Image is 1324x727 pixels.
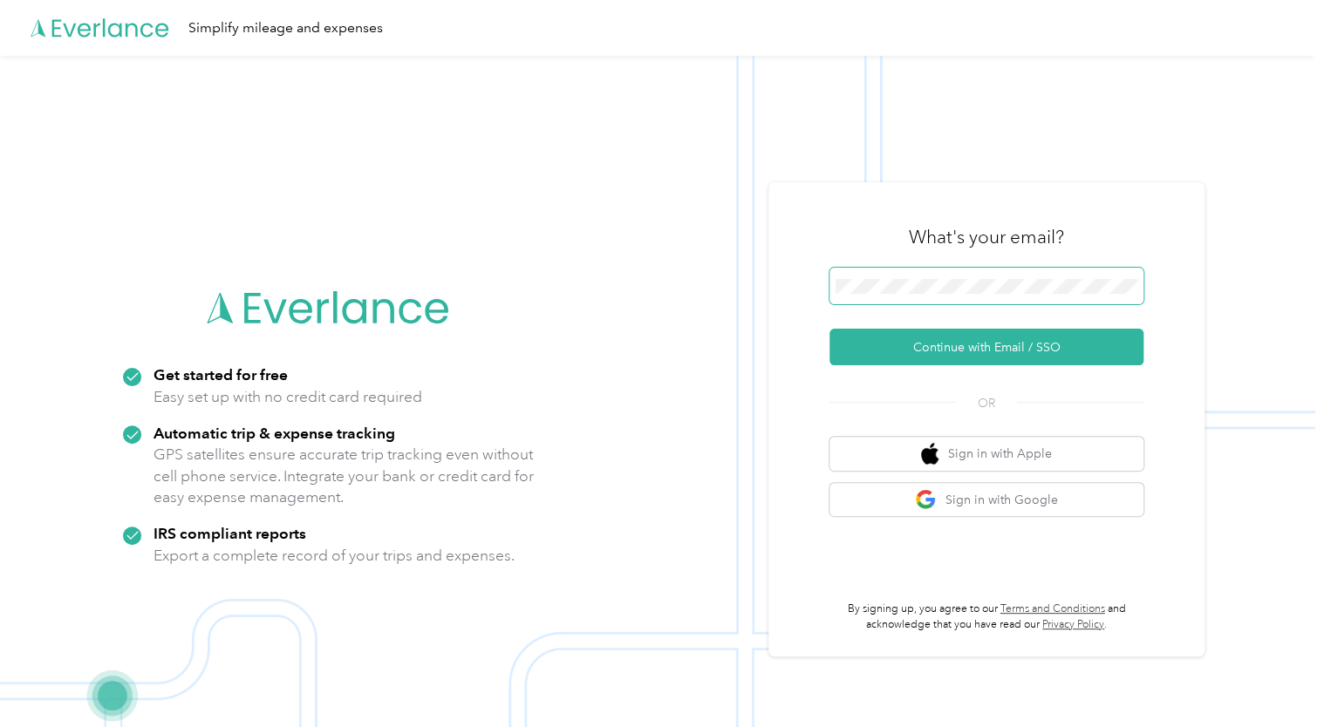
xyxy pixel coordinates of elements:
[154,444,535,508] p: GPS satellites ensure accurate trip tracking even without cell phone service. Integrate your bank...
[829,329,1143,365] button: Continue with Email / SSO
[909,225,1064,249] h3: What's your email?
[915,489,937,511] img: google logo
[154,424,395,442] strong: Automatic trip & expense tracking
[154,524,306,542] strong: IRS compliant reports
[829,483,1143,517] button: google logoSign in with Google
[921,443,938,465] img: apple logo
[154,386,422,408] p: Easy set up with no credit card required
[1000,602,1105,615] a: Terms and Conditions
[1042,618,1104,631] a: Privacy Policy
[956,394,1017,412] span: OR
[829,437,1143,471] button: apple logoSign in with Apple
[829,601,1143,632] p: By signing up, you agree to our and acknowledge that you have read our .
[154,365,288,384] strong: Get started for free
[188,17,383,39] div: Simplify mileage and expenses
[154,545,515,567] p: Export a complete record of your trips and expenses.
